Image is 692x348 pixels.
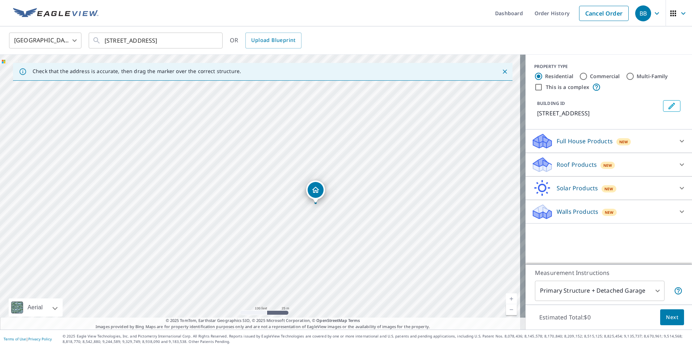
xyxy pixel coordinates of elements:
p: Measurement Instructions [535,268,683,277]
div: BB [635,5,651,21]
p: | [4,337,52,341]
div: PROPERTY TYPE [534,63,683,70]
a: Current Level 18, Zoom Out [506,304,517,315]
a: Terms [348,318,360,323]
input: Search by address or latitude-longitude [105,30,208,51]
span: Your report will include the primary structure and a detached garage if one exists. [674,287,683,295]
a: OpenStreetMap [316,318,347,323]
button: Close [500,67,510,76]
div: Roof ProductsNew [531,156,686,173]
button: Edit building 1 [663,100,680,112]
label: Commercial [590,73,620,80]
div: Aerial [25,298,45,317]
p: Full House Products [557,137,613,145]
p: Estimated Total: $0 [533,309,596,325]
a: Current Level 18, Zoom In [506,293,517,304]
span: © 2025 TomTom, Earthstar Geographics SIO, © 2025 Microsoft Corporation, © [166,318,360,324]
p: Roof Products [557,160,597,169]
label: Multi-Family [637,73,668,80]
a: Privacy Policy [28,336,52,341]
p: Walls Products [557,207,598,216]
label: This is a complex [546,84,589,91]
div: OR [230,33,301,48]
div: Dropped pin, building 1, Residential property, 1505 55th Ave NE Sauk Rapids, MN 56379 [306,181,325,203]
a: Upload Blueprint [245,33,301,48]
p: BUILDING ID [537,100,565,106]
p: Check that the address is accurate, then drag the marker over the correct structure. [33,68,241,75]
img: EV Logo [13,8,98,19]
span: Next [666,313,678,322]
p: [STREET_ADDRESS] [537,109,660,118]
p: © 2025 Eagle View Technologies, Inc. and Pictometry International Corp. All Rights Reserved. Repo... [63,334,688,344]
span: Upload Blueprint [251,36,295,45]
a: Terms of Use [4,336,26,341]
span: New [619,139,628,145]
div: Primary Structure + Detached Garage [535,281,664,301]
span: New [603,162,612,168]
div: Walls ProductsNew [531,203,686,220]
label: Residential [545,73,573,80]
div: Full House ProductsNew [531,132,686,150]
button: Next [660,309,684,326]
span: New [604,186,613,192]
div: Aerial [9,298,63,317]
a: Cancel Order [579,6,629,21]
div: Solar ProductsNew [531,179,686,197]
span: New [605,209,614,215]
p: Solar Products [557,184,598,192]
div: [GEOGRAPHIC_DATA] [9,30,81,51]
